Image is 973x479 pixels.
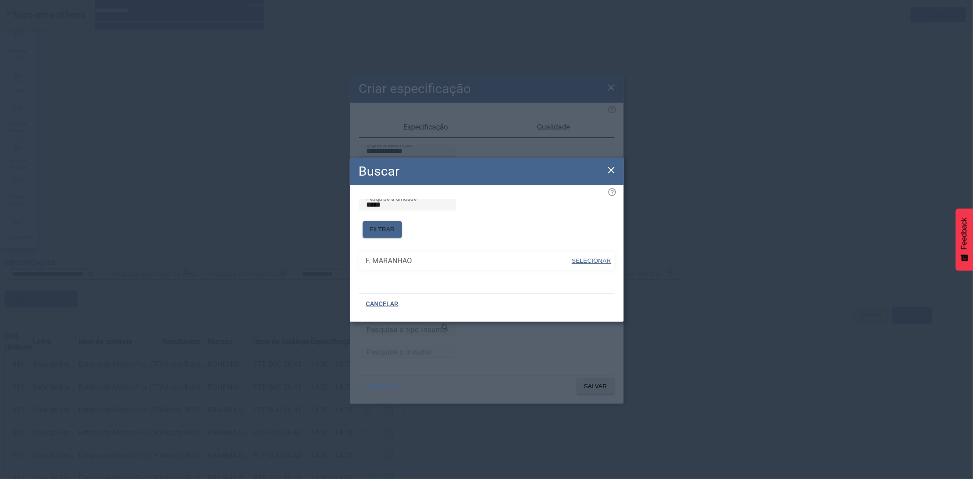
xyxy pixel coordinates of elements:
[359,161,400,181] h2: Buscar
[584,382,607,391] span: SALVAR
[363,221,402,238] button: FILTRAR
[370,225,395,234] span: FILTRAR
[359,378,406,395] button: CANCELAR
[572,257,611,264] span: SELECIONAR
[366,300,399,309] span: CANCELAR
[956,208,973,271] button: Feedback - Mostrar pesquisa
[359,296,406,312] button: CANCELAR
[577,378,614,395] button: SALVAR
[366,255,571,266] span: F. MARANHAO
[960,218,968,250] span: Feedback
[366,195,416,202] mat-label: Pesquise a unidade
[366,382,399,391] span: CANCELAR
[571,253,612,269] button: SELECIONAR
